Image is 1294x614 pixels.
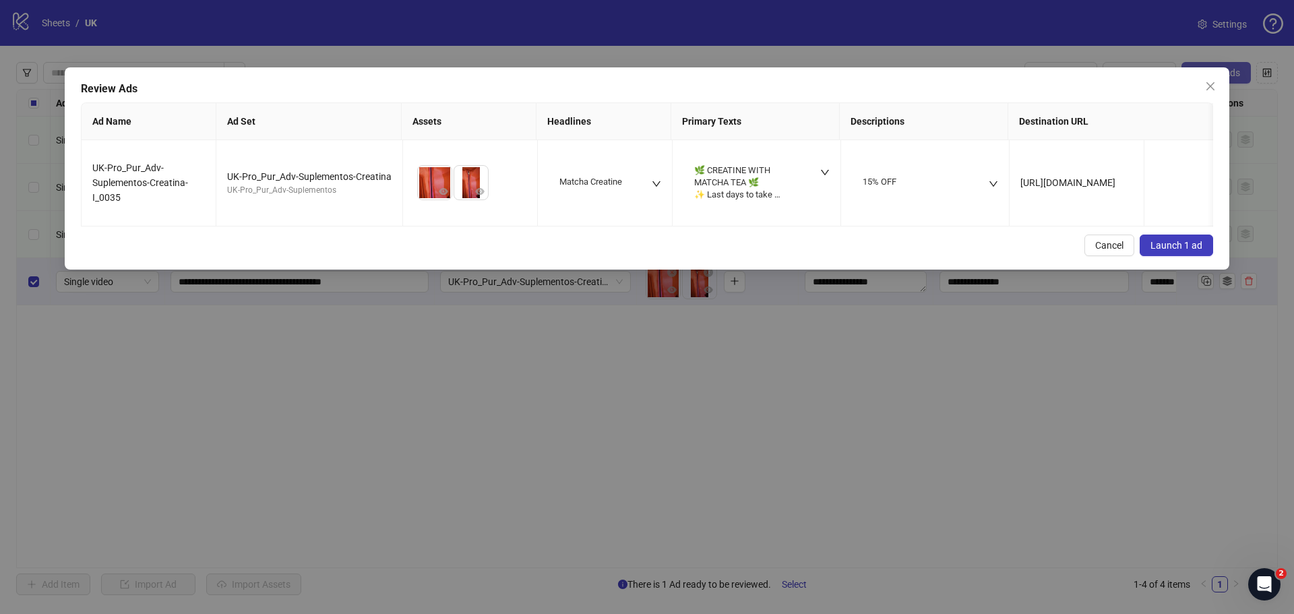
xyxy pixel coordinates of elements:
[402,103,536,140] th: Assets
[454,166,488,199] img: Asset 2
[227,184,392,197] div: UK-Pro_Pur_Adv-Suplementos
[671,103,840,140] th: Primary Texts
[1200,75,1221,97] button: Close
[227,169,392,184] div: UK-Pro_Pur_Adv-Suplementos-Creatina
[820,168,830,177] span: down
[1276,568,1287,579] span: 2
[989,179,998,189] span: down
[840,103,1008,140] th: Descriptions
[1020,177,1115,188] span: [URL][DOMAIN_NAME]
[418,166,452,199] img: Asset 1
[863,176,896,188] div: 15% OFF
[475,187,485,196] span: eye
[472,183,488,199] button: Preview
[435,183,452,199] button: Preview
[92,162,188,203] span: UK-Pro_Pur_Adv-Suplementos-Creatina-I_0035
[439,187,448,196] span: eye
[81,81,1213,97] div: Review Ads
[1140,235,1213,256] button: Launch 1 ad
[1150,240,1202,251] span: Launch 1 ad
[1095,240,1123,251] span: Cancel
[652,179,661,189] span: down
[1084,235,1134,256] button: Cancel
[559,176,622,188] div: Matcha Creatine
[216,103,402,140] th: Ad Set
[1248,568,1281,601] iframe: Intercom live chat
[82,103,216,140] th: Ad Name
[1008,103,1223,140] th: Destination URL
[694,164,803,202] div: 🌿 CREATINE WITH MATCHA TEA 🌿 ✨ Last days to take advantage of this offer! ✨ ✔️ -15% on orders und...
[1205,81,1216,92] span: close
[536,103,671,140] th: Headlines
